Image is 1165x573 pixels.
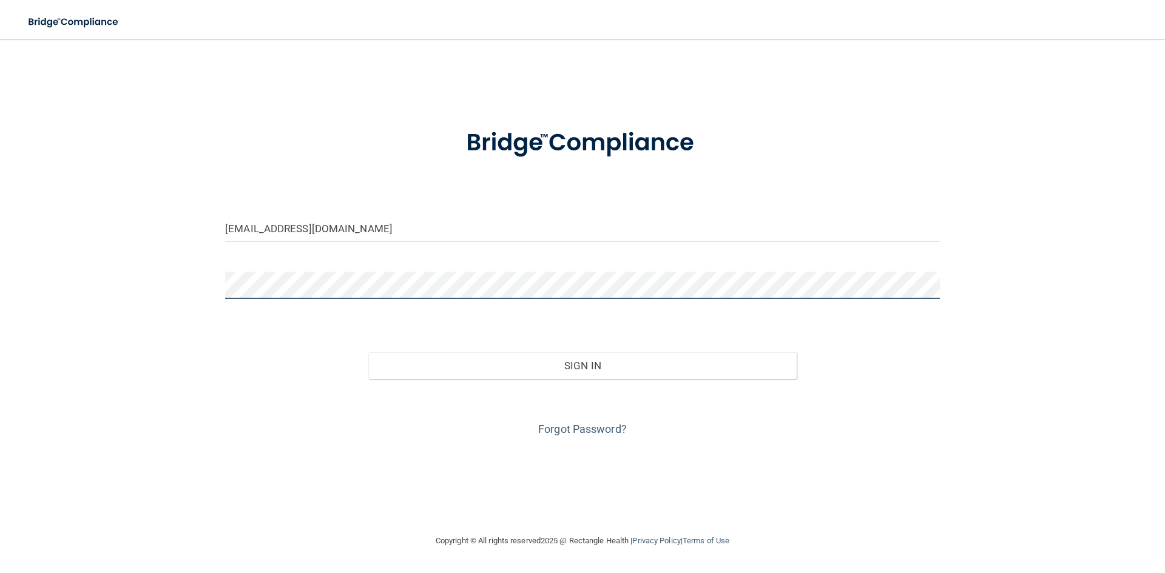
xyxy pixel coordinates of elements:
[441,112,724,175] img: bridge_compliance_login_screen.278c3ca4.svg
[361,521,804,560] div: Copyright © All rights reserved 2025 @ Rectangle Health | |
[18,10,130,35] img: bridge_compliance_login_screen.278c3ca4.svg
[225,215,940,242] input: Email
[368,352,797,379] button: Sign In
[632,536,680,545] a: Privacy Policy
[538,423,627,435] a: Forgot Password?
[683,536,729,545] a: Terms of Use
